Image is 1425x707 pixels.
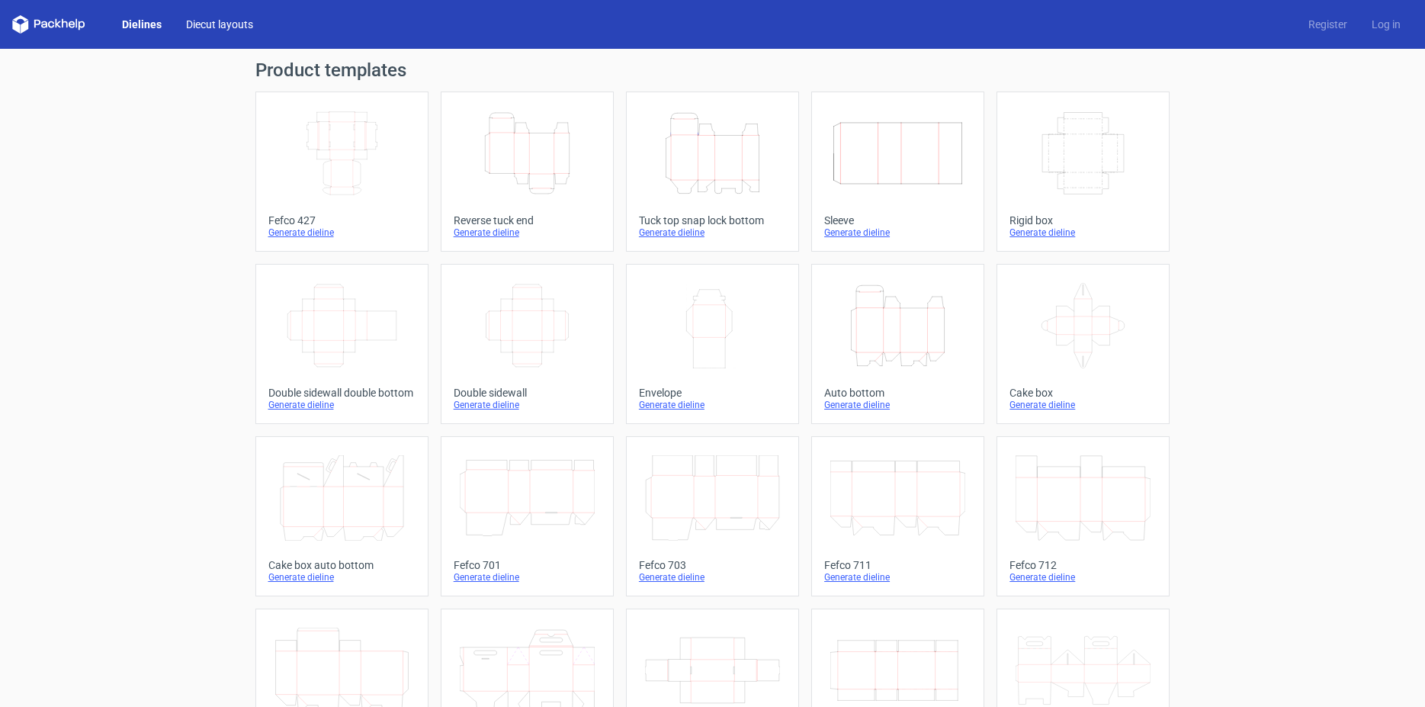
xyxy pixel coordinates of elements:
[639,227,786,239] div: Generate dieline
[1009,571,1157,583] div: Generate dieline
[997,264,1170,424] a: Cake boxGenerate dieline
[454,227,601,239] div: Generate dieline
[441,92,614,252] a: Reverse tuck endGenerate dieline
[1296,17,1359,32] a: Register
[268,387,416,399] div: Double sidewall double bottom
[811,92,984,252] a: SleeveGenerate dieline
[1359,17,1413,32] a: Log in
[454,214,601,227] div: Reverse tuck end
[824,399,971,411] div: Generate dieline
[639,571,786,583] div: Generate dieline
[454,399,601,411] div: Generate dieline
[824,571,971,583] div: Generate dieline
[639,387,786,399] div: Envelope
[454,387,601,399] div: Double sidewall
[441,264,614,424] a: Double sidewallGenerate dieline
[1009,387,1157,399] div: Cake box
[268,227,416,239] div: Generate dieline
[255,436,428,596] a: Cake box auto bottomGenerate dieline
[811,264,984,424] a: Auto bottomGenerate dieline
[997,436,1170,596] a: Fefco 712Generate dieline
[441,436,614,596] a: Fefco 701Generate dieline
[268,214,416,227] div: Fefco 427
[626,436,799,596] a: Fefco 703Generate dieline
[639,214,786,227] div: Tuck top snap lock bottom
[255,92,428,252] a: Fefco 427Generate dieline
[268,571,416,583] div: Generate dieline
[639,559,786,571] div: Fefco 703
[454,571,601,583] div: Generate dieline
[626,92,799,252] a: Tuck top snap lock bottomGenerate dieline
[997,92,1170,252] a: Rigid boxGenerate dieline
[174,17,265,32] a: Diecut layouts
[639,399,786,411] div: Generate dieline
[268,559,416,571] div: Cake box auto bottom
[1009,214,1157,227] div: Rigid box
[824,559,971,571] div: Fefco 711
[1009,399,1157,411] div: Generate dieline
[110,17,174,32] a: Dielines
[1009,227,1157,239] div: Generate dieline
[1009,559,1157,571] div: Fefco 712
[811,436,984,596] a: Fefco 711Generate dieline
[626,264,799,424] a: EnvelopeGenerate dieline
[255,264,428,424] a: Double sidewall double bottomGenerate dieline
[454,559,601,571] div: Fefco 701
[824,214,971,227] div: Sleeve
[824,387,971,399] div: Auto bottom
[824,227,971,239] div: Generate dieline
[268,399,416,411] div: Generate dieline
[255,61,1170,79] h1: Product templates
